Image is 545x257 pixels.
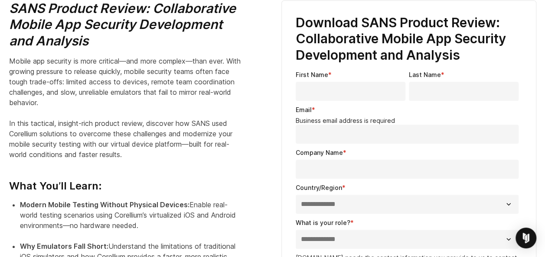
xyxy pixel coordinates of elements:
span: Company Name [296,149,343,156]
span: Country/Region [296,184,342,191]
strong: Modern Mobile Testing Without Physical Devices: [20,200,189,209]
span: Email [296,106,312,113]
span: What is your role? [296,219,350,226]
div: Open Intercom Messenger [516,228,536,248]
strong: Why Emulators Fall Short: [20,242,108,251]
li: Enable real-world testing scenarios using Corellium’s virtualized iOS and Android environments—no... [20,199,243,241]
span: Last Name [409,71,441,78]
p: Mobile app security is more critical—and more complex—than ever. With growing pressure to release... [9,56,243,160]
h3: Download SANS Product Review: Collaborative Mobile App Security Development and Analysis [296,15,522,64]
i: SANS Product Review: Collaborative Mobile App Security Development and Analysis [9,0,236,48]
h4: What You’ll Learn: [9,167,243,193]
legend: Business email address is required [296,117,522,125]
span: First Name [296,71,328,78]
